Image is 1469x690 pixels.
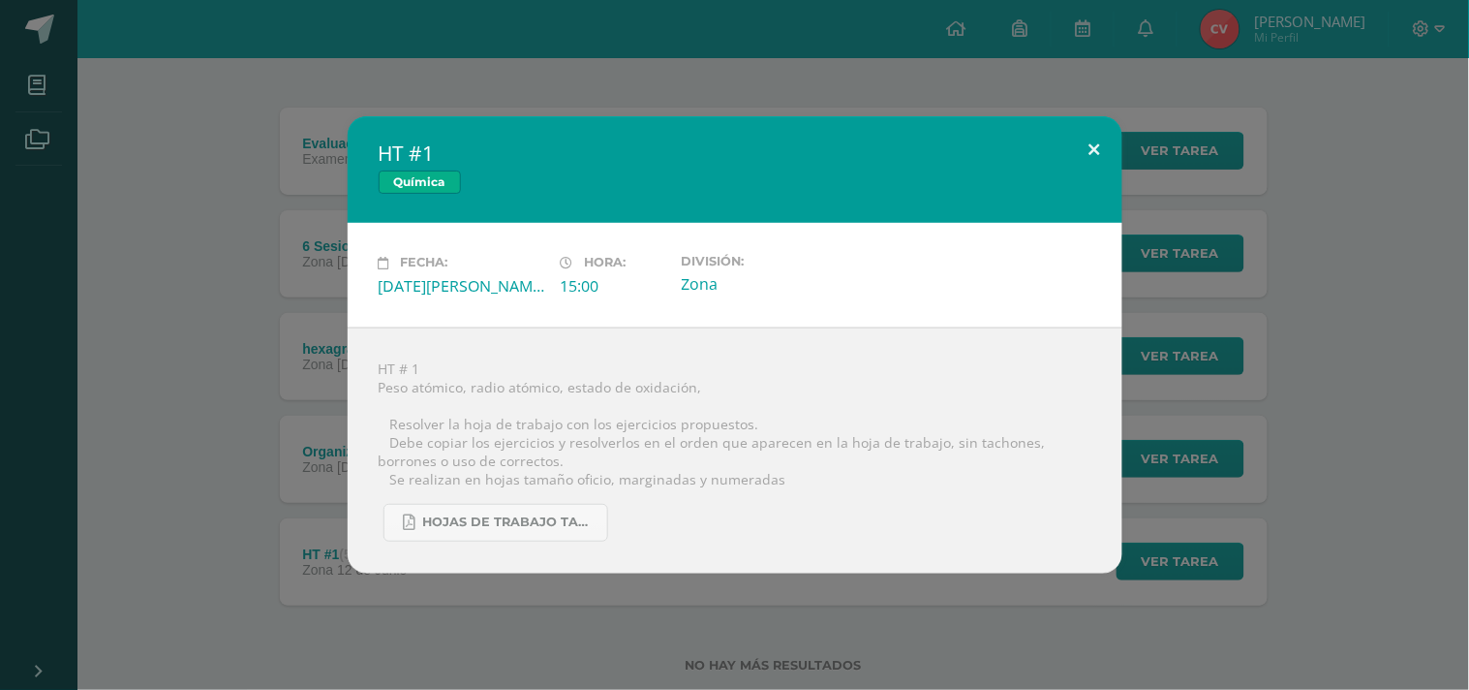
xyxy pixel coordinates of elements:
[561,275,666,297] div: 15:00
[1067,116,1122,182] button: Close (Esc)
[682,254,848,268] label: División:
[379,140,1091,167] h2: HT #1
[348,328,1122,574] div: HT # 1 Peso atómico, radio atómico, estado de oxidación,  Resolver la hoja de trabajo con los ej...
[401,256,448,270] span: Fecha:
[585,256,627,270] span: Hora:
[379,171,461,194] span: Química
[379,275,545,297] div: [DATE][PERSON_NAME]
[423,515,597,530] span: hojas de trabajo tabla periodica 2025.pdf
[383,504,608,542] a: hojas de trabajo tabla periodica 2025.pdf
[682,273,848,295] div: Zona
